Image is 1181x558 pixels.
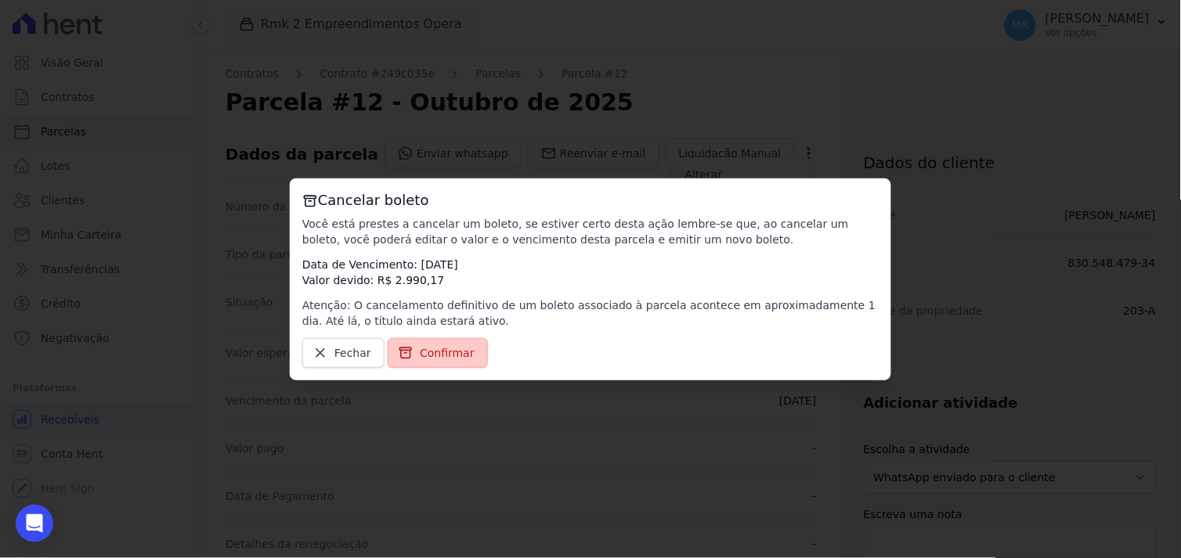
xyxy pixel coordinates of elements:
a: Confirmar [388,338,488,368]
p: Você está prestes a cancelar um boleto, se estiver certo desta ação lembre-se que, ao cancelar um... [302,216,879,247]
span: Confirmar [420,345,475,361]
div: Open Intercom Messenger [16,505,53,542]
p: Data de Vencimento: [DATE] Valor devido: R$ 2.990,17 [302,257,879,288]
span: Fechar [334,345,371,361]
a: Fechar [302,338,385,368]
h3: Cancelar boleto [302,191,879,210]
p: Atenção: O cancelamento definitivo de um boleto associado à parcela acontece em aproximadamente 1... [302,297,879,329]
